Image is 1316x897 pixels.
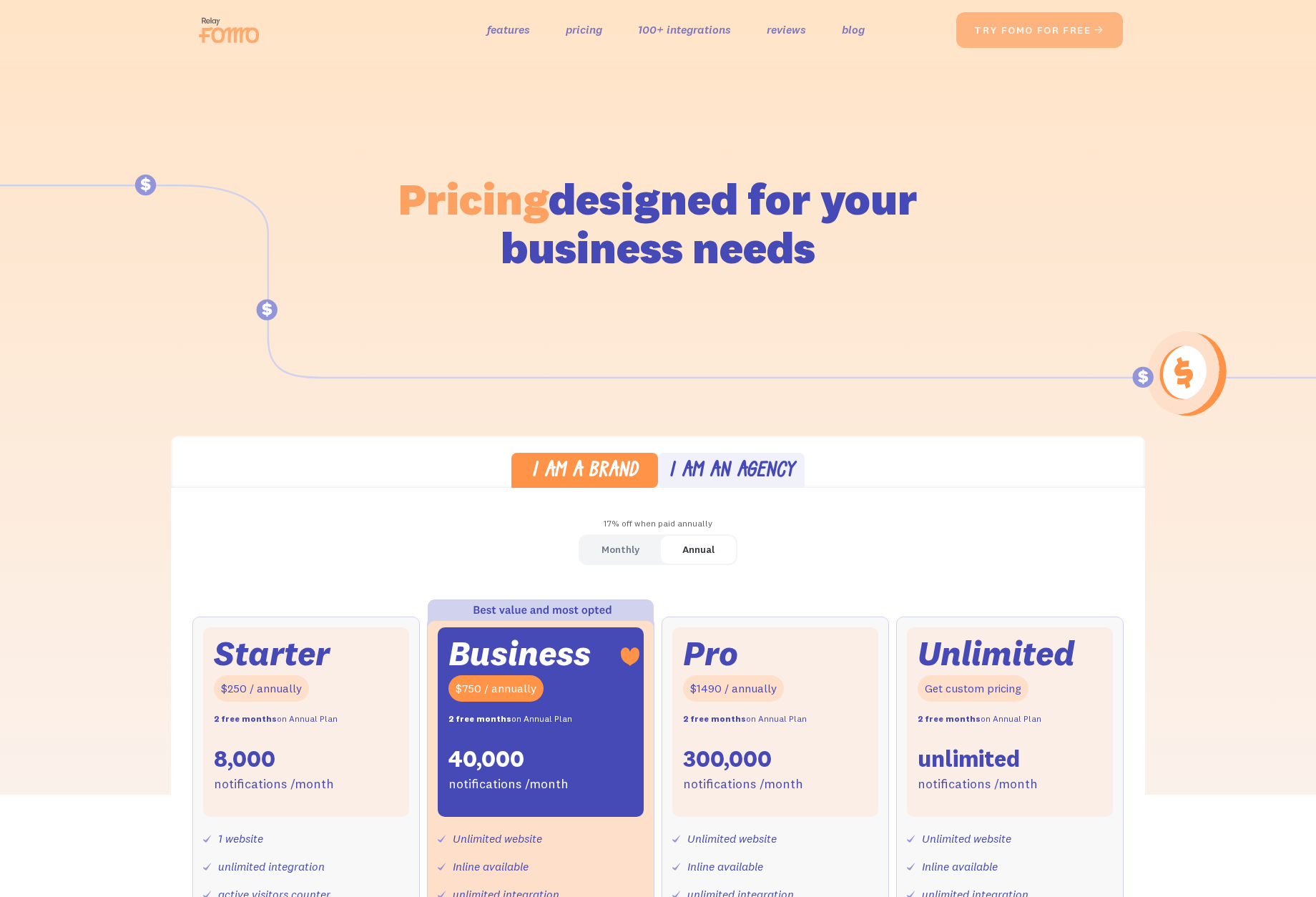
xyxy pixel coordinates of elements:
span:  [1094,24,1105,36]
div: Starter [214,638,330,669]
a: 100+ integrations [638,19,731,40]
div: Unlimited website [922,828,1011,849]
div: I am a brand [531,461,638,482]
div: on Annual Plan [683,709,807,730]
div: Business [448,638,591,669]
a: blog [842,19,865,40]
a: try fomo for free [956,12,1123,48]
div: unlimited [918,744,1020,774]
strong: 2 free months [448,713,511,724]
div: Get custom pricing [918,675,1028,702]
div: Monthly [601,539,639,560]
div: 8,000 [214,744,275,774]
div: $750 / annually [448,675,544,702]
strong: 2 free months [918,713,981,724]
div: Unlimited [918,638,1075,669]
div: notifications /month [214,774,334,795]
a: pricing [566,19,602,40]
div: 300,000 [683,744,772,774]
div: Pro [683,638,738,669]
div: Inline available [687,856,763,877]
div: Unlimited website [453,828,542,849]
div: Unlimited website [687,828,777,849]
div: 1 website [218,828,263,849]
div: $250 / annually [214,675,309,702]
span: Pricing [398,171,549,226]
div: unlimited integration [218,856,325,877]
h1: designed for your business needs [398,175,918,272]
div: notifications /month [683,774,803,795]
div: on Annual Plan [448,709,572,730]
div: 40,000 [448,744,524,774]
div: notifications /month [918,774,1038,795]
div: on Annual Plan [214,709,338,730]
div: Inline available [453,856,529,877]
strong: 2 free months [214,713,277,724]
div: $1490 / annually [683,675,784,702]
div: notifications /month [448,774,569,795]
a: reviews [767,19,806,40]
div: 17% off when paid annually [171,514,1145,534]
div: Annual [682,539,715,560]
a: features [487,19,530,40]
div: on Annual Plan [918,709,1041,730]
strong: 2 free months [683,713,746,724]
div: Inline available [922,856,998,877]
div: I am an agency [669,461,795,482]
